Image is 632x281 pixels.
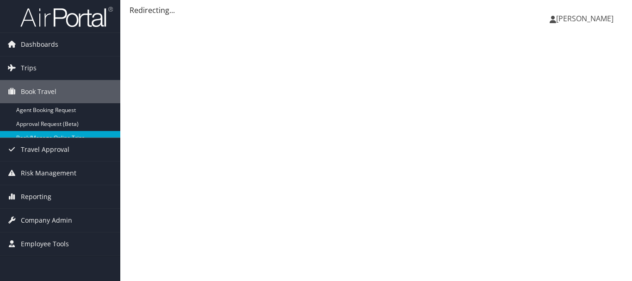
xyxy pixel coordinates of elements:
[21,138,69,161] span: Travel Approval
[130,5,623,16] div: Redirecting...
[21,209,72,232] span: Company Admin
[21,33,58,56] span: Dashboards
[556,13,613,24] span: [PERSON_NAME]
[21,80,56,103] span: Book Travel
[21,185,51,208] span: Reporting
[21,162,76,185] span: Risk Management
[550,5,623,32] a: [PERSON_NAME]
[21,56,37,80] span: Trips
[20,6,113,28] img: airportal-logo.png
[21,232,69,256] span: Employee Tools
